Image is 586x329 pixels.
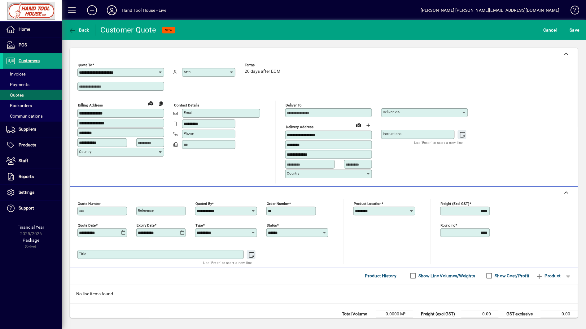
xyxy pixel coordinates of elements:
[19,190,34,195] span: Settings
[376,310,413,318] td: 0.0000 M³
[6,114,43,119] span: Communications
[376,318,413,325] td: 0.0000 Kg
[19,42,27,47] span: POS
[363,270,399,281] button: Product History
[122,5,167,15] div: Hand Tool House - Live
[267,223,277,227] mat-label: Status
[23,238,39,243] span: Package
[3,22,62,37] a: Home
[78,223,96,227] mat-label: Quote date
[542,24,559,36] button: Cancel
[79,252,86,256] mat-label: Title
[504,310,541,318] td: GST exclusive
[3,111,62,121] a: Communications
[6,103,32,108] span: Backorders
[18,225,45,230] span: Financial Year
[383,132,402,136] mat-label: Instructions
[354,120,364,130] a: View on map
[165,28,173,32] span: NEW
[365,271,397,281] span: Product History
[82,5,102,16] button: Add
[138,208,154,213] mat-label: Reference
[19,206,34,210] span: Support
[6,71,26,76] span: Invoices
[3,153,62,169] a: Staff
[245,69,280,74] span: 20 days after EOM
[19,174,34,179] span: Reports
[504,318,541,325] td: GST
[3,201,62,216] a: Support
[461,318,499,325] td: 0.00
[418,310,461,318] td: Freight (excl GST)
[286,103,302,107] mat-label: Deliver To
[3,37,62,53] a: POS
[418,273,475,279] label: Show Line Volumes/Weights
[354,201,381,206] mat-label: Product location
[6,82,29,87] span: Payments
[67,24,91,36] button: Back
[3,69,62,79] a: Invoices
[79,149,91,154] mat-label: Country
[195,201,212,206] mat-label: Quoted by
[184,70,190,74] mat-label: Attn
[570,28,572,32] span: S
[70,284,578,303] div: No line items found
[418,318,461,325] td: Rounding
[101,25,156,35] div: Customer Quote
[3,100,62,111] a: Backorders
[137,223,155,227] mat-label: Expiry date
[3,185,62,200] a: Settings
[339,310,376,318] td: Total Volume
[3,90,62,100] a: Quotes
[19,58,40,63] span: Customers
[568,24,581,36] button: Save
[3,137,62,153] a: Products
[78,63,92,67] mat-label: Quote To
[533,270,564,281] button: Product
[364,120,374,130] button: Choose address
[68,28,89,32] span: Back
[541,310,578,318] td: 0.00
[541,318,578,325] td: 0.00
[3,79,62,90] a: Payments
[566,1,578,21] a: Knowledge Base
[19,127,36,132] span: Suppliers
[156,98,166,108] button: Copy to Delivery address
[146,98,156,108] a: View on map
[184,110,193,115] mat-label: Email
[461,310,499,318] td: 0.00
[19,142,36,147] span: Products
[6,93,24,97] span: Quotes
[19,158,28,163] span: Staff
[339,318,376,325] td: Total Weight
[494,273,530,279] label: Show Cost/Profit
[421,5,560,15] div: [PERSON_NAME] [PERSON_NAME][EMAIL_ADDRESS][DOMAIN_NAME]
[414,139,463,146] mat-hint: Use 'Enter' to start a new line
[570,25,579,35] span: ave
[441,201,470,206] mat-label: Freight (excl GST)
[3,169,62,184] a: Reports
[383,110,400,114] mat-label: Deliver via
[287,171,299,175] mat-label: Country
[195,223,203,227] mat-label: Type
[441,223,456,227] mat-label: Rounding
[267,201,289,206] mat-label: Order number
[62,24,96,36] app-page-header-button: Back
[544,25,557,35] span: Cancel
[245,63,282,67] span: Terms
[203,259,252,266] mat-hint: Use 'Enter' to start a new line
[3,122,62,137] a: Suppliers
[184,131,194,136] mat-label: Phone
[102,5,122,16] button: Profile
[536,271,561,281] span: Product
[19,27,30,32] span: Home
[78,201,101,206] mat-label: Quote number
